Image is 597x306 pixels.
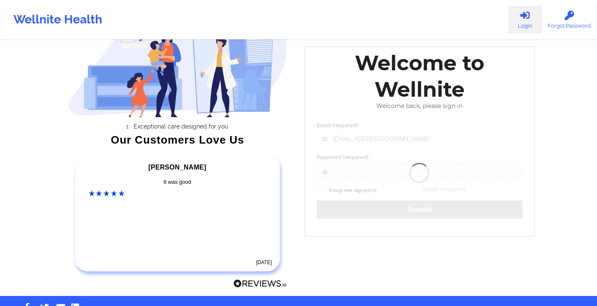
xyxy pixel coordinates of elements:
[311,50,529,103] div: Welcome to Wellnite
[148,164,206,171] span: [PERSON_NAME]
[509,6,541,33] a: Login
[233,279,287,290] a: Reviews.io Logo
[256,260,272,265] time: [DATE]
[68,136,287,144] div: Our Customers Love Us
[76,123,287,130] li: Exceptional care designed for you.
[233,279,287,288] img: Reviews.io Logo
[311,103,529,110] div: Welcome back, please sign in
[89,178,266,186] div: It was good
[541,6,597,33] a: Forgot Password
